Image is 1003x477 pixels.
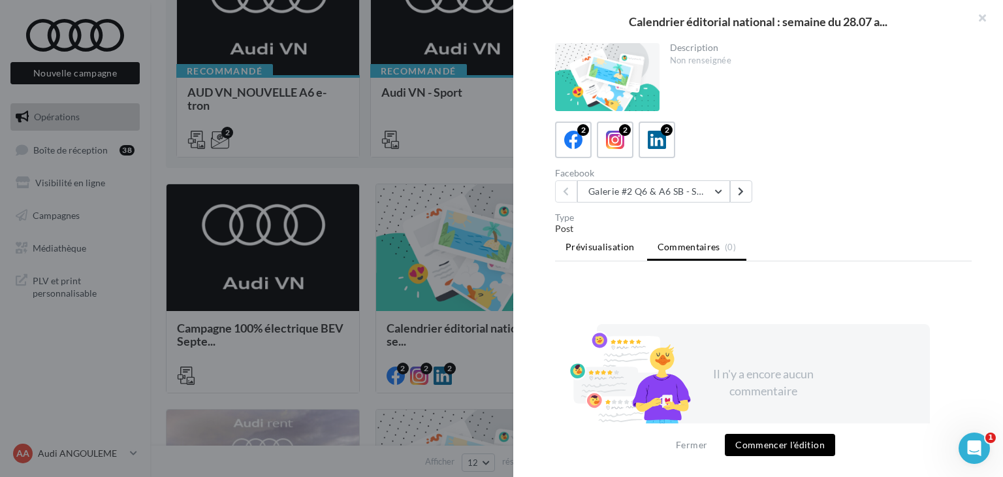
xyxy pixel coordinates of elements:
[661,124,673,136] div: 2
[555,169,758,178] div: Facebook
[959,433,990,464] iframe: Intercom live chat
[670,43,962,52] div: Description
[629,16,887,27] span: Calendrier éditorial national : semaine du 28.07 a...
[619,124,631,136] div: 2
[725,434,835,456] button: Commencer l'édition
[577,124,589,136] div: 2
[671,437,712,453] button: Fermer
[577,180,730,203] button: Galerie #2 Q6 & A6 SB - Shooting NV
[555,222,972,235] div: Post
[670,55,962,67] div: Non renseignée
[565,241,635,252] span: Prévisualisation
[555,213,972,222] div: Type
[985,433,996,443] span: 1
